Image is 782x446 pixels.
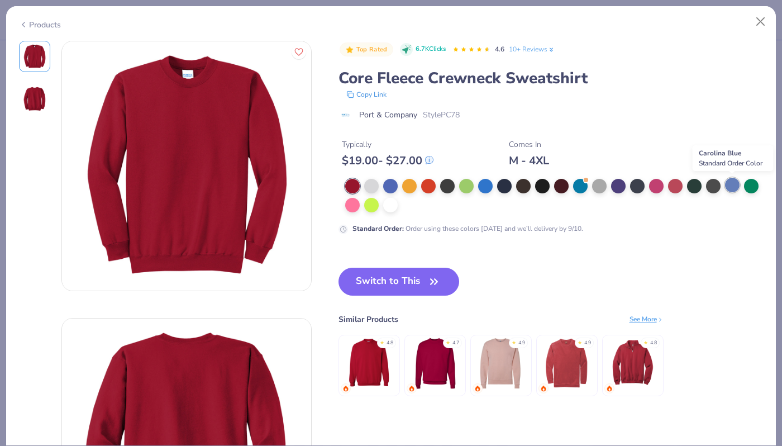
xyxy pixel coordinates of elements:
div: 4.8 [650,339,657,347]
div: $ 19.00 - $ 27.00 [342,154,433,168]
div: 4.9 [584,339,591,347]
img: Gildan Adult Heavy Blend Adult 8 Oz. 50/50 Fleece Crew [342,336,395,390]
img: Top Rated sort [345,45,354,54]
img: Back [21,86,48,112]
div: ★ [446,339,450,344]
div: Carolina Blue [693,145,774,171]
div: 4.9 [518,339,525,347]
button: Badge Button [340,42,393,57]
a: 10+ Reviews [509,44,555,54]
img: trending.gif [540,385,547,392]
div: Comes In [509,139,549,150]
img: trending.gif [342,385,349,392]
img: trending.gif [606,385,613,392]
button: Close [750,11,771,32]
div: ★ [512,339,516,344]
div: 4.7 [452,339,459,347]
img: Front [21,43,48,70]
div: See More [630,314,664,324]
div: Typically [342,139,433,150]
div: 4.8 [387,339,393,347]
button: Like [292,45,306,59]
img: trending.gif [474,385,481,392]
img: trending.gif [408,385,415,392]
button: copy to clipboard [343,89,390,100]
span: Port & Company [359,109,417,121]
img: Comfort Colors Adult Crewneck Sweatshirt [540,336,593,390]
span: Standard Order Color [699,159,762,168]
div: M - 4XL [509,154,549,168]
img: brand logo [338,111,354,120]
span: 6.7K Clicks [416,45,446,54]
div: ★ [578,339,582,344]
strong: Standard Order : [352,224,404,233]
img: Jerzees Adult NuBlend® Fleece Crew [474,336,527,390]
span: Top Rated [356,46,388,53]
img: Jerzees Nublend Quarter-Zip Cadet Collar Sweatshirt [606,336,659,390]
div: Products [19,19,61,31]
div: Similar Products [338,314,398,325]
img: Front [62,41,311,291]
div: ★ [380,339,384,344]
div: Core Fleece Crewneck Sweatshirt [338,68,764,89]
button: Switch to This [338,268,460,296]
img: Hanes Unisex 7.8 Oz. Ecosmart 50/50 Crewneck Sweatshirt [408,336,461,390]
div: 4.6 Stars [452,41,490,59]
div: Order using these colors [DATE] and we’ll delivery by 9/10. [352,224,583,234]
span: 4.6 [495,45,504,54]
span: Style PC78 [423,109,460,121]
div: ★ [643,339,648,344]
